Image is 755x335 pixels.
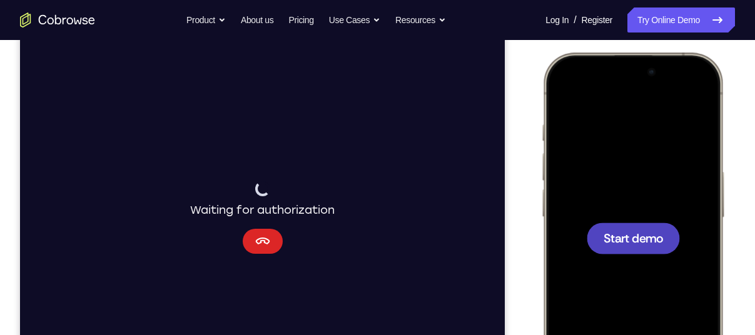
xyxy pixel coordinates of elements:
[20,12,95,27] a: Go to the home page
[329,7,380,32] button: Use Cases
[241,7,273,32] a: About us
[186,7,226,32] button: Product
[545,7,569,32] a: Log In
[574,12,576,27] span: /
[63,179,122,191] span: Start demo
[46,170,139,201] button: Start demo
[395,7,446,32] button: Resources
[627,7,735,32] a: Try Online Demo
[170,173,315,211] div: Waiting for authorization
[582,7,612,32] a: Register
[223,221,263,246] button: Cancel
[288,7,313,32] a: Pricing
